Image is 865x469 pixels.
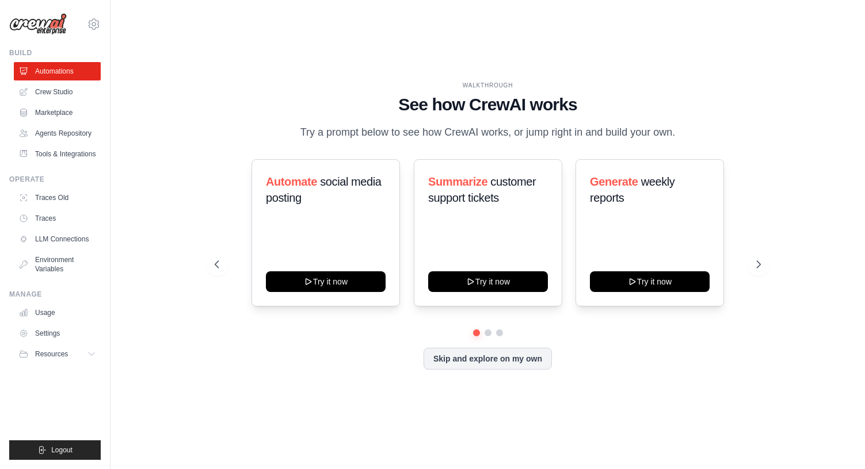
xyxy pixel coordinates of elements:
h1: See how CrewAI works [215,94,761,115]
div: Build [9,48,101,57]
a: LLM Connections [14,230,101,248]
div: Operate [9,175,101,184]
div: Manage [9,290,101,299]
a: Environment Variables [14,251,101,278]
a: Traces [14,209,101,228]
a: Marketplace [14,103,101,122]
button: Logout [9,440,101,460]
button: Try it now [428,271,548,292]
a: Usage [14,303,101,322]
p: Try a prompt below to see how CrewAI works, or jump right in and build your own. [295,124,681,141]
span: Resources [35,349,68,359]
img: Logo [9,13,67,35]
a: Tools & Integrations [14,145,101,163]
span: social media posting [266,175,382,204]
iframe: Chat Widget [807,414,865,469]
button: Skip and explore on my own [424,348,552,370]
div: WALKTHROUGH [215,81,761,90]
span: Logout [51,445,73,455]
span: customer support tickets [428,175,536,204]
a: Automations [14,62,101,80]
span: Generate [590,175,638,188]
a: Crew Studio [14,83,101,101]
a: Settings [14,324,101,343]
button: Try it now [266,271,386,292]
span: Summarize [428,175,487,188]
a: Traces Old [14,189,101,207]
button: Resources [14,345,101,363]
span: Automate [266,175,317,188]
button: Try it now [590,271,710,292]
a: Agents Repository [14,124,101,143]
